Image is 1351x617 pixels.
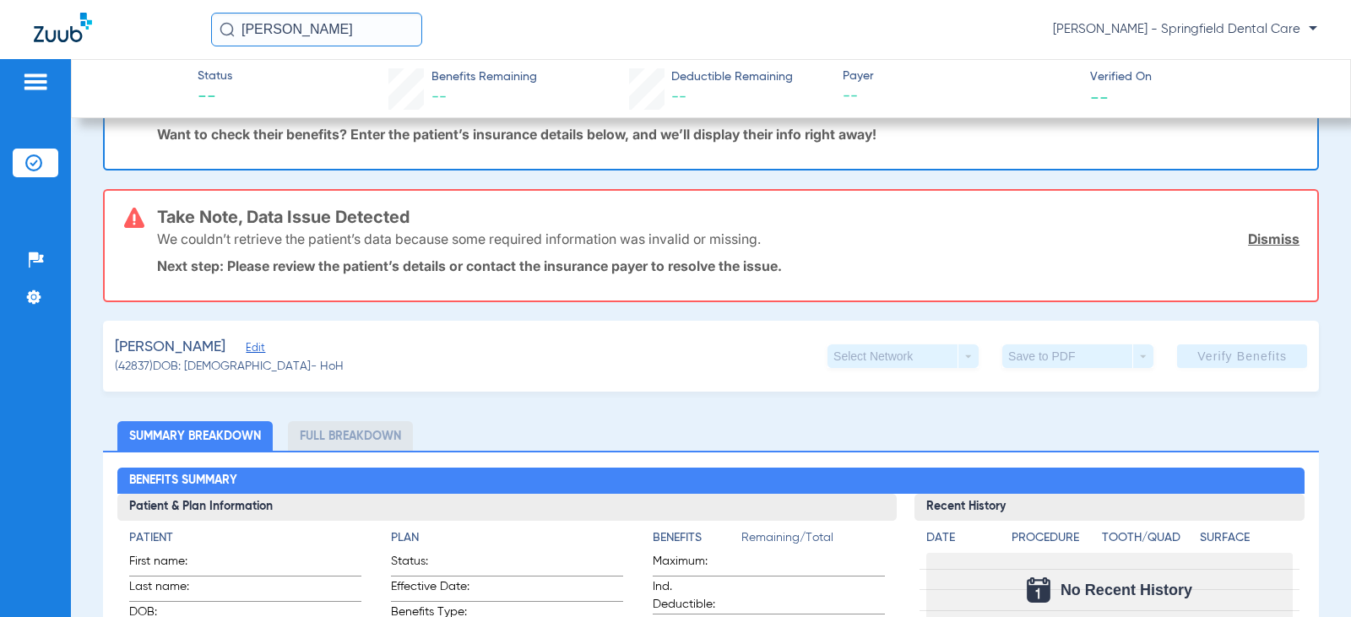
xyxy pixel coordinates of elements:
[211,13,422,46] input: Search for patients
[198,86,232,110] span: --
[288,421,413,451] li: Full Breakdown
[1090,68,1323,86] span: Verified On
[129,553,212,576] span: First name:
[157,126,1299,143] p: Want to check their benefits? Enter the patient’s insurance details below, and we’ll display thei...
[1053,21,1317,38] span: [PERSON_NAME] - Springfield Dental Care
[157,230,761,247] p: We couldn’t retrieve the patient’s data because some required information was invalid or missing.
[391,529,623,547] h4: Plan
[1012,529,1095,547] h4: Procedure
[157,257,1299,274] p: Next step: Please review the patient’s details or contact the insurance payer to resolve the issue.
[391,553,474,576] span: Status:
[124,208,144,228] img: error-icon
[431,68,537,86] span: Benefits Remaining
[1248,230,1299,247] a: Dismiss
[843,86,1076,107] span: --
[1027,577,1050,603] img: Calendar
[431,89,447,105] span: --
[157,208,1299,225] h3: Take Note, Data Issue Detected
[129,529,361,547] h4: Patient
[1090,88,1109,106] span: --
[1102,529,1194,547] h4: Tooth/Quad
[1102,529,1194,553] app-breakdown-title: Tooth/Quad
[741,529,885,553] span: Remaining/Total
[653,578,735,614] span: Ind. Deductible:
[926,529,997,553] app-breakdown-title: Date
[653,553,735,576] span: Maximum:
[115,358,344,376] span: (42837) DOB: [DEMOGRAPHIC_DATA] - HoH
[34,13,92,42] img: Zuub Logo
[129,578,212,601] span: Last name:
[198,68,232,85] span: Status
[117,421,273,451] li: Summary Breakdown
[914,494,1304,521] h3: Recent History
[1200,529,1292,553] app-breakdown-title: Surface
[391,578,474,601] span: Effective Date:
[117,494,897,521] h3: Patient & Plan Information
[926,529,997,547] h4: Date
[843,68,1076,85] span: Payer
[115,337,225,358] span: [PERSON_NAME]
[1061,582,1192,598] span: No Recent History
[220,22,235,37] img: Search Icon
[1200,529,1292,547] h4: Surface
[1012,529,1095,553] app-breakdown-title: Procedure
[653,529,741,553] app-breakdown-title: Benefits
[117,468,1304,495] h2: Benefits Summary
[246,342,261,358] span: Edit
[653,529,741,547] h4: Benefits
[671,68,793,86] span: Deductible Remaining
[22,72,49,92] img: hamburger-icon
[671,89,686,105] span: --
